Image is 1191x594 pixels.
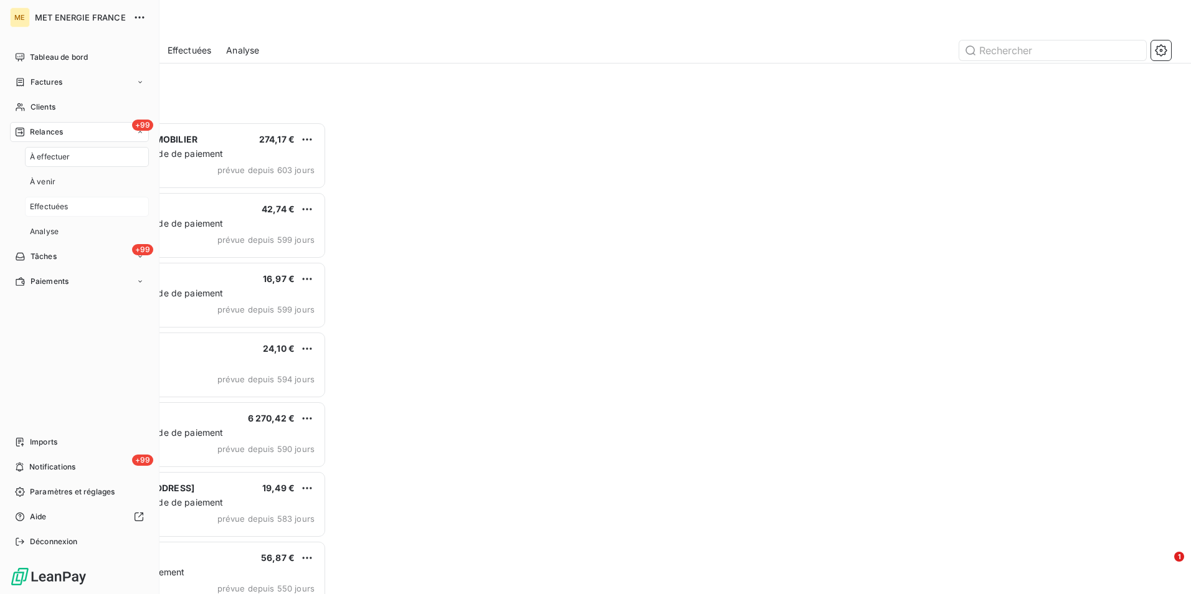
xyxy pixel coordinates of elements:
span: Imports [30,436,57,448]
span: prévue depuis 594 jours [217,374,315,384]
span: Factures [31,77,62,88]
span: 56,87 € [261,552,295,563]
span: Analyse [226,44,259,57]
span: 19,49 € [262,483,295,493]
span: +99 [132,244,153,255]
span: prévue depuis 599 jours [217,304,315,314]
span: 1 [1174,552,1184,562]
span: +99 [132,120,153,131]
span: Aide [30,511,47,522]
span: Relances [30,126,63,138]
span: Paiements [31,276,69,287]
input: Rechercher [959,40,1146,60]
span: Effectuées [168,44,212,57]
span: MET ENERGIE FRANCE [35,12,126,22]
span: À venir [30,176,55,187]
span: Analyse [30,226,59,237]
a: Aide [10,507,149,527]
span: 16,97 € [263,273,295,284]
span: 6 270,42 € [248,413,295,423]
span: Déconnexion [30,536,78,547]
span: 24,10 € [263,343,295,354]
span: prévue depuis 603 jours [217,165,315,175]
span: Clients [31,101,55,113]
span: prévue depuis 550 jours [217,583,315,593]
span: prévue depuis 583 jours [217,514,315,524]
div: grid [60,122,326,594]
span: Tableau de bord [30,52,88,63]
iframe: Intercom live chat [1149,552,1179,582]
span: 42,74 € [262,204,295,214]
span: prévue depuis 599 jours [217,235,315,245]
span: Paramètres et réglages [30,486,115,497]
div: ME [10,7,30,27]
span: +99 [132,455,153,466]
span: Tâches [31,251,57,262]
span: Effectuées [30,201,69,212]
span: 274,17 € [259,134,295,144]
span: À effectuer [30,151,70,163]
span: prévue depuis 590 jours [217,444,315,454]
img: Logo LeanPay [10,567,87,587]
span: Notifications [29,461,75,473]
